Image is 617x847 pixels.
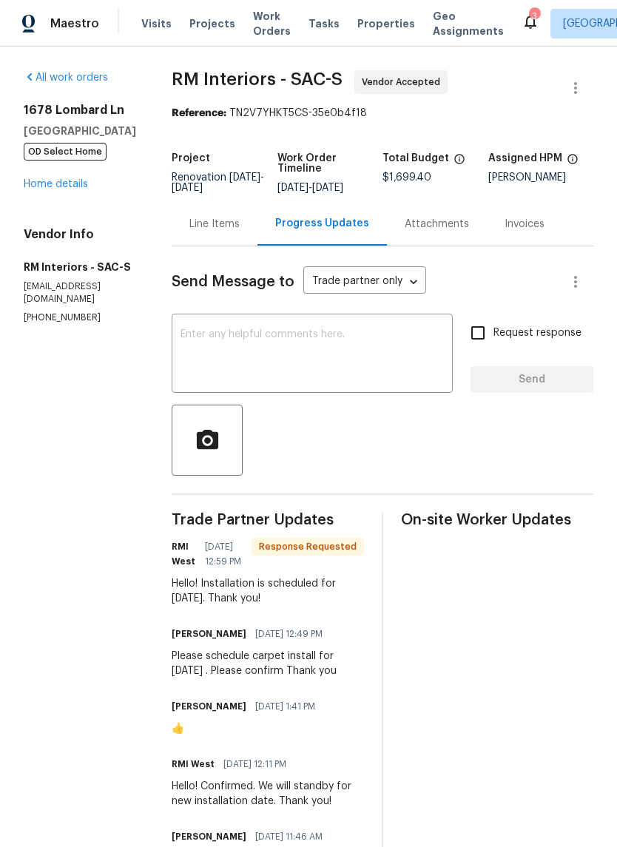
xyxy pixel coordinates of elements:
span: Geo Assignments [433,9,504,38]
span: [DATE] 12:49 PM [255,627,323,641]
h5: Work Order Timeline [277,153,383,174]
span: - [172,172,264,193]
span: The hpm assigned to this work order. [567,153,579,172]
span: [DATE] 11:46 AM [255,829,323,844]
h6: [PERSON_NAME] [172,699,246,714]
div: Line Items [189,217,240,232]
span: Properties [357,16,415,31]
span: Trade Partner Updates [172,513,364,527]
span: - [277,183,343,193]
h5: Assigned HPM [488,153,562,163]
span: Send Message to [172,274,294,289]
p: [EMAIL_ADDRESS][DOMAIN_NAME] [24,280,136,306]
div: 👍 [172,721,324,736]
span: Maestro [50,16,99,31]
span: Work Orders [253,9,291,38]
span: Tasks [308,18,340,29]
div: Progress Updates [275,216,369,231]
div: Hello! Confirmed. We will standby for new installation date. Thank you! [172,779,364,809]
span: $1,699.40 [382,172,431,183]
span: On-site Worker Updates [401,513,593,527]
h4: Vendor Info [24,227,136,242]
span: [DATE] 12:11 PM [223,757,286,772]
span: [DATE] 12:59 PM [205,539,243,569]
span: RM Interiors - SAC-S [172,70,343,88]
span: Projects [189,16,235,31]
span: Renovation [172,172,264,193]
h5: [GEOGRAPHIC_DATA] [24,124,136,138]
span: Vendor Accepted [362,75,446,90]
div: Invoices [505,217,544,232]
h6: RMI West [172,539,196,569]
span: Request response [493,325,581,341]
b: Reference: [172,108,226,118]
div: Please schedule carpet install for [DATE] . Please confirm Thank you [172,649,364,678]
a: Home details [24,179,88,189]
span: [DATE] [312,183,343,193]
span: Visits [141,16,172,31]
h5: Project [172,153,210,163]
span: OD Select Home [24,143,107,161]
div: TN2V7YHKT5CS-35e0b4f18 [172,106,593,121]
a: All work orders [24,72,108,83]
span: [DATE] [172,183,203,193]
div: Attachments [405,217,469,232]
div: Hello! Installation is scheduled for [DATE]. Thank you! [172,576,364,606]
h2: 1678 Lombard Ln [24,103,136,118]
div: [PERSON_NAME] [488,172,594,183]
p: [PHONE_NUMBER] [24,311,136,324]
span: The total cost of line items that have been proposed by Opendoor. This sum includes line items th... [454,153,465,172]
span: [DATE] [229,172,260,183]
h6: [PERSON_NAME] [172,829,246,844]
h5: RM Interiors - SAC-S [24,260,136,274]
span: [DATE] 1:41 PM [255,699,315,714]
h5: Total Budget [382,153,449,163]
span: [DATE] [277,183,308,193]
h6: [PERSON_NAME] [172,627,246,641]
div: 3 [529,9,539,24]
div: Trade partner only [303,270,426,294]
span: Response Requested [253,539,363,554]
h6: RMI West [172,757,215,772]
